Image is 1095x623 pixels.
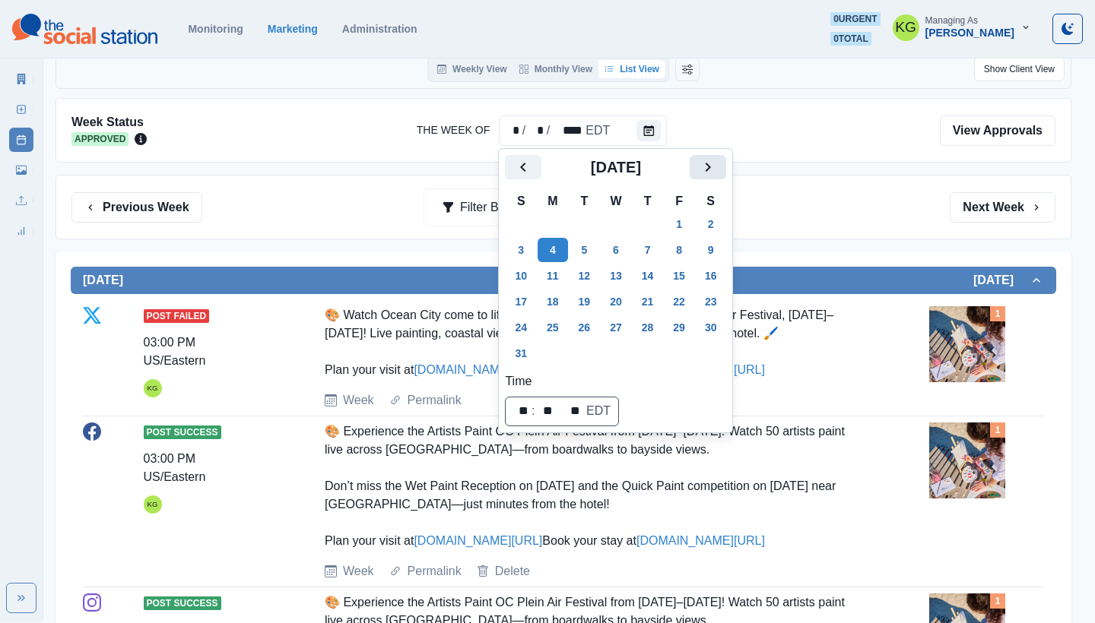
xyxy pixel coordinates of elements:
div: Total Media Attached [990,306,1005,321]
div: time zone [585,402,612,420]
span: Post Success [144,596,221,610]
label: The Week Of [417,122,490,138]
button: Sunday, August 31, 2025 [506,341,536,365]
div: : [530,402,536,420]
a: Marketing Summary [9,67,33,91]
div: Filter By: [442,192,508,223]
button: Previous [505,155,541,179]
span: 0 total [830,32,871,46]
div: The Week Of [527,122,545,140]
div: ⁩ [554,402,557,420]
div: The Week Of [551,122,584,140]
button: Friday, August 29, 2025 [664,315,694,340]
h2: [DATE] [541,158,690,176]
div: hour [512,402,530,420]
div: Katrina Gallardo [148,379,158,397]
button: Sunday, August 17, 2025 [506,289,536,314]
button: Thursday, August 21, 2025 [633,289,663,314]
h2: [DATE] [83,273,123,287]
a: [DOMAIN_NAME][URL] [636,534,765,547]
div: AM/PM [560,402,582,420]
button: Monday, August 4, 2025 selected [538,238,568,262]
button: Monday, August 18, 2025 [538,289,568,314]
button: Friday, August 22, 2025 [664,289,694,314]
div: The Week Of [503,122,521,140]
button: Previous Week [71,192,202,223]
button: Wednesday, August 27, 2025 [601,315,631,340]
button: Thursday, August 7, 2025 [633,238,663,262]
div: 🎨 Watch Ocean City come to life on canvas at the Artists Paint OC Plein Air Festival, [DATE]–[DAT... [325,306,863,379]
img: owjnejzvg878zvxylsy0 [929,422,1005,498]
div: 🎨 Experience the Artists Paint OC Plein Air Festival from [DATE]–[DATE]! Watch 50 artists paint l... [325,422,863,550]
button: The Week Of [636,120,661,141]
th: S [695,191,727,211]
div: [PERSON_NAME] [925,27,1014,40]
div: The Week Of [499,115,667,146]
th: T [569,191,601,211]
span: 0 urgent [830,12,880,26]
th: S [505,191,537,211]
img: owjnejzvg878zvxylsy0 [929,306,1005,382]
img: logoTextSVG.62801f218bc96a9b266caa72a09eb111.svg [12,14,157,44]
a: Post Schedule [9,128,33,152]
button: Next [690,155,726,179]
div: Managing As [925,15,978,26]
a: [DOMAIN_NAME][URL] [414,363,542,376]
a: View Approvals [940,115,1055,146]
button: Tuesday, August 12, 2025 [570,264,600,288]
th: T [632,191,664,211]
table: August 2025 [505,191,726,366]
button: Friday, August 15, 2025 [664,264,694,288]
div: 03:00 PM US/Eastern [144,450,259,486]
button: Sunday, August 10, 2025 [506,264,536,288]
div: Katrina Gallardo [148,495,158,514]
a: [DOMAIN_NAME][URL] [636,363,765,376]
div: minute [536,402,554,420]
button: Thursday, August 14, 2025 [633,264,663,288]
th: F [663,191,695,211]
button: Show Client View [974,57,1065,81]
button: Tuesday, August 5, 2025 [570,238,600,262]
button: Saturday, August 30, 2025 [696,315,726,340]
button: List View [598,60,665,78]
button: Sunday, August 24, 2025 [506,315,536,340]
h2: Week Status [71,115,147,129]
button: Sunday, August 3, 2025 [506,238,536,262]
button: Monday, August 25, 2025 [538,315,568,340]
div: The Week Of The Week Of [505,155,726,426]
button: Saturday, August 16, 2025 [696,264,726,288]
span: Post Success [144,425,221,439]
button: Wednesday, August 6, 2025 [601,238,631,262]
button: Monthly View [513,60,598,78]
span: Post Failed [144,309,210,323]
a: Uploads [9,188,33,213]
a: Week [343,391,374,410]
button: Saturday, August 23, 2025 [696,289,726,314]
div: August 2025 [505,155,726,366]
button: Today, Wednesday, August 20, 2025 [601,289,631,314]
a: Permalink [408,562,462,580]
button: Saturday, August 9, 2025 [696,238,726,262]
button: Monday, August 11, 2025 [538,264,568,288]
div: Date [503,122,611,140]
div: / [521,122,527,140]
button: Change View Order [675,57,700,81]
span: Approved [71,132,129,146]
button: Friday, August 8, 2025 [664,238,694,262]
div: The Week Of [584,122,611,140]
button: Saturday, August 2, 2025 [696,212,726,236]
button: Next Week [950,192,1055,223]
th: M [537,191,569,211]
div: Total Media Attached [990,422,1005,438]
button: Toggle Mode [1052,14,1083,44]
label: Time [505,372,717,391]
h2: [DATE] [973,273,1029,287]
a: Media Library [9,158,33,182]
div: 03:00 PM US/Eastern [144,334,259,370]
a: Permalink [408,391,462,410]
a: Week [343,562,374,580]
a: Administration [342,23,417,35]
button: Thursday, August 28, 2025 [633,315,663,340]
div: ⁦ [509,402,512,420]
a: Marketing [268,23,318,35]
